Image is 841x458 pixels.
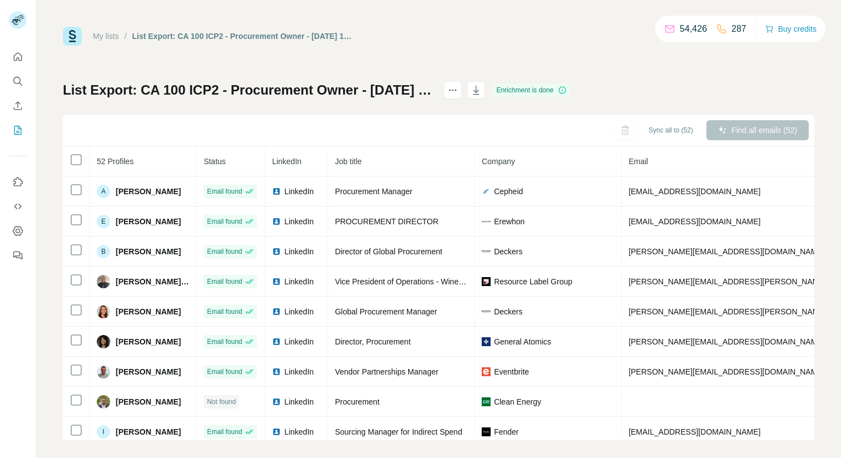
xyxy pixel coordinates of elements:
[494,366,529,377] span: Eventbrite
[116,366,181,377] span: [PERSON_NAME]
[335,277,492,286] span: Vice President of Operations - Wine Segment
[335,427,462,436] span: Sourcing Manager for Indirect Spend
[272,217,281,226] img: LinkedIn logo
[97,365,110,378] img: Avatar
[629,427,760,436] span: [EMAIL_ADDRESS][DOMAIN_NAME]
[284,216,314,227] span: LinkedIn
[335,247,442,256] span: Director of Global Procurement
[204,157,226,166] span: Status
[272,307,281,316] img: LinkedIn logo
[494,336,551,347] span: General Atomics
[335,307,437,316] span: Global Procurement Manager
[494,186,523,197] span: Cepheid
[116,306,181,317] span: [PERSON_NAME]
[207,186,242,196] span: Email found
[680,22,707,36] p: 54,426
[482,397,491,406] img: company-logo
[116,396,181,407] span: [PERSON_NAME]
[482,217,491,226] img: company-logo
[284,246,314,257] span: LinkedIn
[335,187,412,196] span: Procurement Manager
[97,335,110,348] img: Avatar
[284,306,314,317] span: LinkedIn
[207,337,242,347] span: Email found
[629,217,760,226] span: [EMAIL_ADDRESS][DOMAIN_NAME]
[272,397,281,406] img: LinkedIn logo
[9,245,27,265] button: Feedback
[482,187,491,196] img: company-logo
[482,337,491,346] img: company-logo
[629,187,760,196] span: [EMAIL_ADDRESS][DOMAIN_NAME]
[482,427,491,436] img: company-logo
[494,426,518,437] span: Fender
[284,426,314,437] span: LinkedIn
[494,246,522,257] span: Deckers
[207,397,236,407] span: Not found
[482,277,491,286] img: company-logo
[731,22,746,36] p: 287
[97,157,133,166] span: 52 Profiles
[335,397,379,406] span: Procurement
[649,125,693,135] span: Sync all to (52)
[207,307,242,317] span: Email found
[284,366,314,377] span: LinkedIn
[116,186,181,197] span: [PERSON_NAME]
[272,247,281,256] img: LinkedIn logo
[97,305,110,318] img: Avatar
[97,395,110,408] img: Avatar
[9,196,27,216] button: Use Surfe API
[444,81,462,99] button: actions
[284,276,314,287] span: LinkedIn
[335,367,438,376] span: Vendor Partnerships Manager
[629,247,824,256] span: [PERSON_NAME][EMAIL_ADDRESS][DOMAIN_NAME]
[482,247,491,256] img: company-logo
[207,277,242,287] span: Email found
[97,185,110,198] div: A
[493,83,570,97] div: Enrichment is done
[9,71,27,91] button: Search
[284,396,314,407] span: LinkedIn
[116,216,181,227] span: [PERSON_NAME]
[97,425,110,439] div: I
[272,277,281,286] img: LinkedIn logo
[97,215,110,228] div: E
[97,245,110,258] div: B
[9,172,27,192] button: Use Surfe on LinkedIn
[63,81,434,99] h1: List Export: CA 100 ICP2 - Procurement Owner - [DATE] 15:32
[125,31,127,42] li: /
[335,337,410,346] span: Director, Procurement
[482,367,491,376] img: company-logo
[93,32,119,41] a: My lists
[207,247,242,257] span: Email found
[765,21,817,37] button: Buy credits
[629,157,648,166] span: Email
[629,337,824,346] span: [PERSON_NAME][EMAIL_ADDRESS][DOMAIN_NAME]
[335,157,362,166] span: Job title
[9,221,27,241] button: Dashboard
[63,27,82,46] img: Surfe Logo
[272,367,281,376] img: LinkedIn logo
[207,216,242,226] span: Email found
[284,186,314,197] span: LinkedIn
[482,307,491,316] img: company-logo
[335,217,438,226] span: PROCUREMENT DIRECTOR
[272,427,281,436] img: LinkedIn logo
[629,367,824,376] span: [PERSON_NAME][EMAIL_ADDRESS][DOMAIN_NAME]
[494,306,522,317] span: Deckers
[272,337,281,346] img: LinkedIn logo
[9,47,27,67] button: Quick start
[207,367,242,377] span: Email found
[494,396,541,407] span: Clean Energy
[132,31,353,42] div: List Export: CA 100 ICP2 - Procurement Owner - [DATE] 15:32
[116,246,181,257] span: [PERSON_NAME]
[116,336,181,347] span: [PERSON_NAME]
[272,157,301,166] span: LinkedIn
[272,187,281,196] img: LinkedIn logo
[116,426,181,437] span: [PERSON_NAME]
[97,275,110,288] img: Avatar
[9,96,27,116] button: Enrich CSV
[284,336,314,347] span: LinkedIn
[494,216,525,227] span: Erewhon
[482,157,515,166] span: Company
[641,122,701,139] button: Sync all to (52)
